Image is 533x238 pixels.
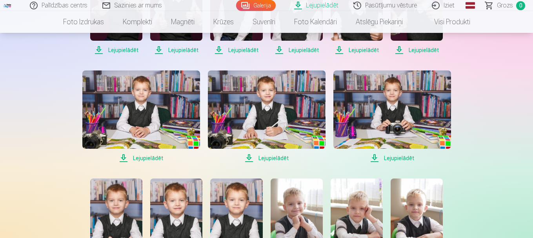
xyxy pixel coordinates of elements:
[285,11,346,33] a: Foto kalendāri
[204,11,243,33] a: Krūzes
[210,45,262,55] span: Lejupielādēt
[113,11,162,33] a: Komplekti
[150,45,202,55] span: Lejupielādēt
[208,70,326,163] a: Lejupielādēt
[333,153,451,163] span: Lejupielādēt
[162,11,204,33] a: Magnēti
[90,45,142,55] span: Lejupielādēt
[82,153,200,163] span: Lejupielādēt
[271,45,323,55] span: Lejupielādēt
[516,1,525,10] span: 0
[346,11,412,33] a: Atslēgu piekariņi
[333,70,451,163] a: Lejupielādēt
[208,153,326,163] span: Lejupielādēt
[412,11,480,33] a: Visi produkti
[82,70,200,163] a: Lejupielādēt
[391,45,443,55] span: Lejupielādēt
[243,11,285,33] a: Suvenīri
[3,3,12,8] img: /fa1
[497,1,513,10] span: Grozs
[331,45,383,55] span: Lejupielādēt
[54,11,113,33] a: Foto izdrukas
